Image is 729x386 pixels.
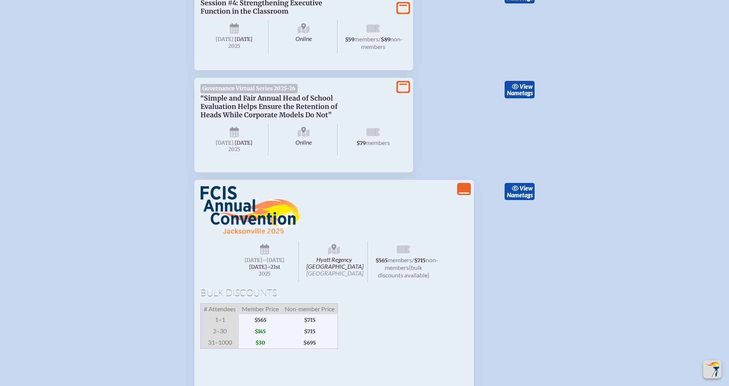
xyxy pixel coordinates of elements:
span: $695 [282,337,338,349]
span: non-members [385,256,438,271]
span: / [412,256,414,263]
span: 31–1000 [201,337,239,349]
span: [DATE] [245,257,262,263]
span: $30 [239,337,282,349]
span: [DATE] [216,36,234,43]
button: Scroll Top [703,360,721,378]
span: Online [270,20,338,54]
span: $565 [376,257,388,264]
span: “Simple and Fair Annual Head of School Evaluation Helps Ensure the Retention of Heads While Corpo... [200,94,338,119]
span: Hyatt Regency [GEOGRAPHIC_DATA] [300,241,368,282]
span: $145 [239,326,282,337]
span: [DATE] [235,36,252,43]
a: viewNametags [505,81,535,98]
span: Non-member Price [282,303,338,314]
span: members [366,139,390,146]
span: [DATE]–⁠21st [249,264,280,270]
span: [DATE] [216,140,234,146]
h1: Bulk Discounts [200,288,468,297]
span: # Attendees [201,303,239,314]
span: / [379,35,381,43]
img: FCIS Convention 2025 [200,186,301,235]
span: $89 [381,36,390,43]
span: $715 [414,257,426,264]
span: $565 [239,314,282,326]
span: view [519,184,533,192]
span: $79 [357,140,366,147]
span: Governance Virtual Series 2025-26 [200,84,298,93]
span: Online [270,124,338,156]
span: [GEOGRAPHIC_DATA] [306,269,363,277]
span: –[DATE] [262,257,284,263]
span: members [388,256,412,263]
span: 2025 [207,43,262,49]
span: $715 [282,326,338,337]
span: 2–30 [201,326,239,337]
span: Member Price [239,303,282,314]
span: $59 [345,36,354,43]
span: 2025 [237,271,292,277]
span: non-members [361,35,403,50]
span: 1–1 [201,314,239,326]
span: members [354,35,379,43]
a: viewNametags [505,183,535,200]
span: (bulk discounts available) [378,264,429,279]
span: view [519,83,533,90]
span: [DATE] [235,140,252,146]
span: $715 [282,314,338,326]
img: To the top [705,362,720,377]
span: 2025 [207,147,262,152]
